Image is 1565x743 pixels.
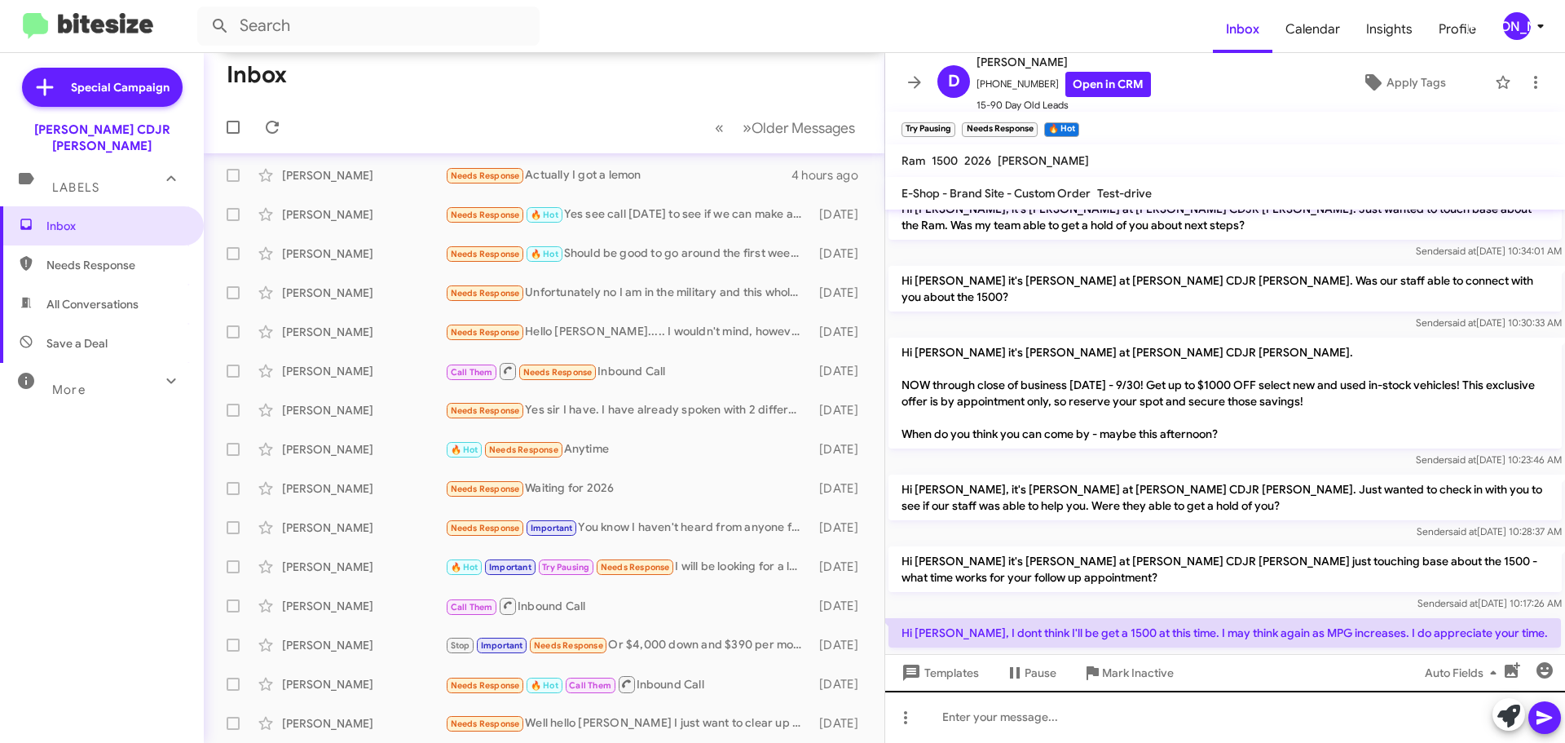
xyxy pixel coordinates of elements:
[282,441,445,458] div: [PERSON_NAME]
[888,194,1562,240] p: Hi [PERSON_NAME], it's [PERSON_NAME] at [PERSON_NAME] CDJR [PERSON_NAME]. Just wanted to touch ba...
[1425,658,1503,688] span: Auto Fields
[811,441,871,458] div: [DATE]
[902,153,925,168] span: Ram
[451,249,520,259] span: Needs Response
[976,97,1151,113] span: 15-90 Day Old Leads
[811,206,871,223] div: [DATE]
[1417,597,1562,609] span: Sender [DATE] 10:17:26 AM
[282,520,445,536] div: [PERSON_NAME]
[1272,6,1353,53] a: Calendar
[1503,12,1531,40] div: [PERSON_NAME]
[282,245,445,262] div: [PERSON_NAME]
[948,69,960,95] span: D
[282,167,445,184] div: [PERSON_NAME]
[733,111,865,144] button: Next
[1412,658,1516,688] button: Auto Fields
[451,680,520,691] span: Needs Response
[523,367,593,378] span: Needs Response
[71,79,170,95] span: Special Campaign
[542,562,589,573] span: Try Pausing
[811,285,871,301] div: [DATE]
[1489,12,1547,40] button: [PERSON_NAME]
[743,117,752,138] span: »
[531,249,558,259] span: 🔥 Hot
[569,680,611,691] span: Call Them
[811,637,871,653] div: [DATE]
[282,637,445,653] div: [PERSON_NAME]
[445,596,811,617] div: Inbound Call
[811,559,871,575] div: [DATE]
[1044,122,1079,137] small: 🔥 Hot
[445,284,811,303] div: Unfortunately no I am in the military and this whole week I am in school.
[451,719,520,729] span: Needs Response
[902,186,1091,201] span: E-Shop - Brand Site - Custom Order
[888,546,1562,592] p: Hi [PERSON_NAME] it's [PERSON_NAME] at [PERSON_NAME] CDJR [PERSON_NAME] just touching base about ...
[451,444,478,455] span: 🔥 Hot
[451,170,520,181] span: Needs Response
[451,327,520,338] span: Needs Response
[1069,658,1187,688] button: Mark Inactive
[46,335,108,352] span: Save a Deal
[445,714,811,733] div: Well hello [PERSON_NAME] I just want to clear up a problem with [PERSON_NAME] when I got my 2021 ...
[1448,453,1476,466] span: said at
[282,285,445,301] div: [PERSON_NAME]
[1426,6,1489,53] a: Profile
[282,363,445,379] div: [PERSON_NAME]
[902,122,955,137] small: Try Pausing
[998,153,1089,168] span: [PERSON_NAME]
[1449,597,1478,609] span: said at
[811,363,871,379] div: [DATE]
[601,562,670,573] span: Needs Response
[1386,68,1446,97] span: Apply Tags
[46,218,185,234] span: Inbox
[445,636,811,655] div: Or $4,000 down and $390 per month for 72 months ?
[451,367,493,378] span: Call Them
[445,558,811,577] div: I will be looking for a low mileage and in excellent condition Dodge Charger Scat Pack.
[1213,6,1272,53] a: Inbox
[52,383,86,397] span: More
[1448,245,1476,257] span: said at
[282,715,445,732] div: [PERSON_NAME]
[445,401,811,420] div: Yes sir I have. I have already spoken with 2 different representative from your establishment. La...
[811,324,871,340] div: [DATE]
[1353,6,1426,53] a: Insights
[992,658,1069,688] button: Pause
[715,117,724,138] span: «
[451,523,520,533] span: Needs Response
[705,111,734,144] button: Previous
[1320,68,1487,97] button: Apply Tags
[976,72,1151,97] span: [PHONE_NUMBER]
[445,166,791,185] div: Actually I got a lemon
[282,676,445,692] div: [PERSON_NAME]
[1448,525,1477,537] span: said at
[46,296,139,312] span: All Conversations
[888,338,1562,449] p: Hi [PERSON_NAME] it's [PERSON_NAME] at [PERSON_NAME] CDJR [PERSON_NAME]. NOW through close of bus...
[811,715,871,732] div: [DATE]
[888,475,1562,520] p: Hi [PERSON_NAME], it's [PERSON_NAME] at [PERSON_NAME] CDJR [PERSON_NAME]. Just wanted to check in...
[22,68,183,107] a: Special Campaign
[888,266,1562,312] p: Hi [PERSON_NAME] it's [PERSON_NAME] at [PERSON_NAME] CDJR [PERSON_NAME]. Was our staff able to co...
[282,598,445,614] div: [PERSON_NAME]
[811,245,871,262] div: [DATE]
[1102,658,1174,688] span: Mark Inactive
[451,405,520,416] span: Needs Response
[1448,316,1476,329] span: said at
[451,288,520,299] span: Needs Response
[706,111,865,144] nav: Page navigation example
[282,206,445,223] div: [PERSON_NAME]
[445,674,811,695] div: Inbound Call
[489,444,558,455] span: Needs Response
[1416,245,1562,257] span: Sender [DATE] 10:34:01 AM
[811,402,871,418] div: [DATE]
[1097,186,1152,201] span: Test-drive
[898,658,979,688] span: Templates
[445,361,811,382] div: Inbound Call
[811,598,871,614] div: [DATE]
[976,52,1151,72] span: [PERSON_NAME]
[282,559,445,575] div: [PERSON_NAME]
[445,440,811,459] div: Anytime
[811,676,871,692] div: [DATE]
[888,618,1561,648] p: Hi [PERSON_NAME], I dont think I'll be get a 1500 at this time. I may think again as MPG increase...
[885,658,992,688] button: Templates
